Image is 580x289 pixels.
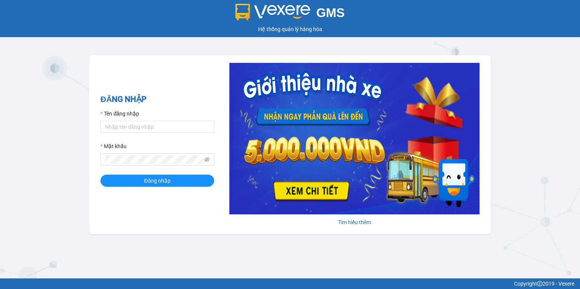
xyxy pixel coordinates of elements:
a: GMS [235,11,345,17]
label: Mật khẩu [100,142,127,150]
div: Copyright 2019 - Vexere [6,280,574,288]
img: banner-0 [229,63,480,214]
div: Tìm hiểu thêm [229,218,480,227]
span: copyright [537,281,542,286]
label: Tên đăng nhập [100,109,139,118]
img: logo 2 [235,4,310,20]
button: Đăng nhập [100,175,214,187]
h2: ĐĂNG NHẬP [100,93,214,106]
span: Đăng nhập [144,177,171,185]
span: GMS [316,6,345,20]
input: Mật khẩu [105,155,203,164]
input: Tên đăng nhập [100,121,214,133]
span: eye-invisible [204,157,210,162]
div: Hệ thống quản lý hàng hóa [2,25,578,33]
